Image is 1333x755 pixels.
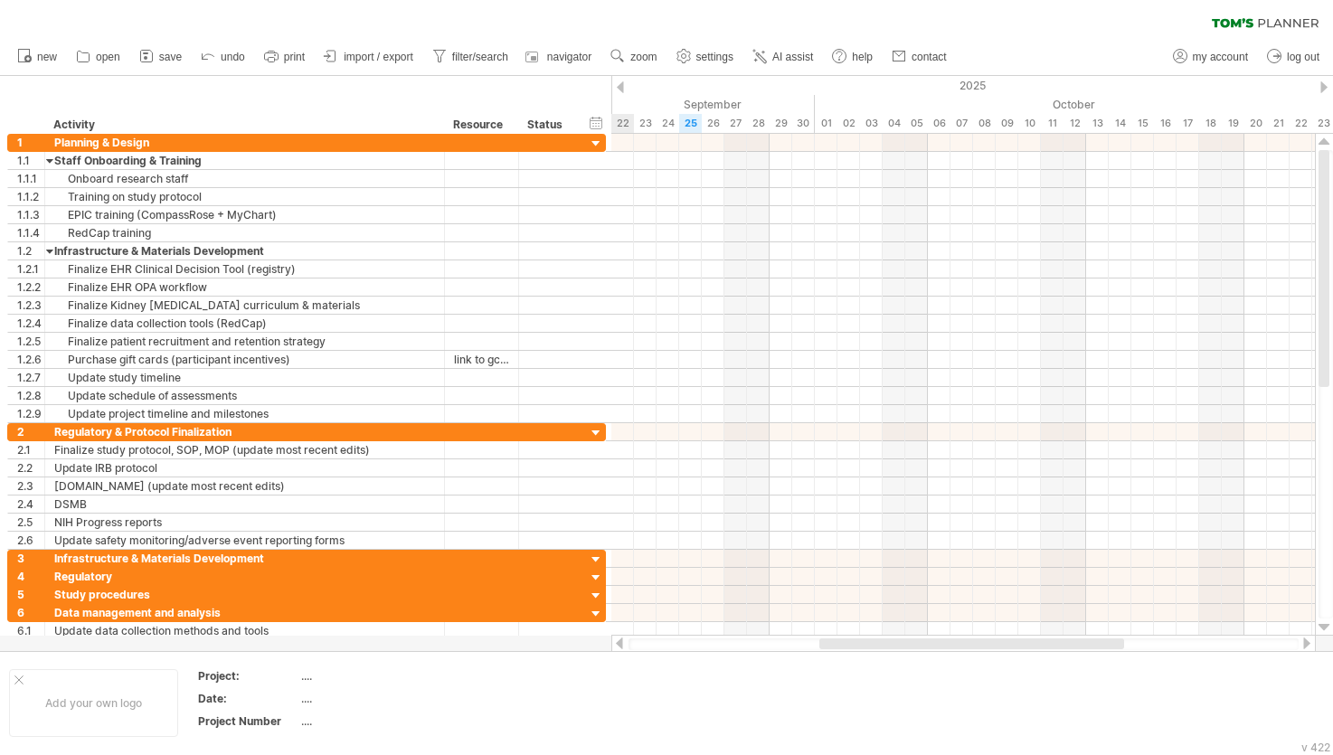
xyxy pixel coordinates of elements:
[54,477,435,495] div: [DOMAIN_NAME] (update most recent edits)
[96,51,120,63] span: open
[54,369,435,386] div: Update study timeline
[452,51,508,63] span: filter/search
[54,405,435,422] div: Update project timeline and milestones
[17,405,44,422] div: 1.2.9
[54,333,435,350] div: Finalize patient recruitment and retention strategy
[17,315,44,332] div: 1.2.4
[54,495,435,513] div: DSMB
[770,114,792,133] div: Monday, 29 September 2025
[17,351,44,368] div: 1.2.6
[887,45,952,69] a: contact
[17,622,44,639] div: 6.1
[54,170,435,187] div: Onboard research staff
[428,45,514,69] a: filter/search
[54,134,435,151] div: Planning & Design
[54,297,435,314] div: Finalize Kidney [MEDICAL_DATA] curriculum & materials
[630,51,657,63] span: zoom
[54,278,435,296] div: Finalize EHR OPA workflow
[17,170,44,187] div: 1.1.1
[17,459,44,477] div: 2.2
[748,45,818,69] a: AI assist
[17,333,44,350] div: 1.2.5
[17,188,44,205] div: 1.1.2
[852,51,873,63] span: help
[950,114,973,133] div: Tuesday, 7 October 2025
[53,116,434,134] div: Activity
[260,45,310,69] a: print
[54,441,435,458] div: Finalize study protocol, SOP, MOP (update most recent edits)
[319,45,419,69] a: import / export
[606,45,662,69] a: zoom
[17,441,44,458] div: 2.1
[1287,51,1319,63] span: log out
[198,713,298,729] div: Project Number
[198,691,298,706] div: Date:
[54,188,435,205] div: Training on study protocol
[54,586,435,603] div: Study procedures
[54,351,435,368] div: Purchase gift cards (participant incentives)
[54,459,435,477] div: Update IRB protocol
[301,691,453,706] div: ....
[198,668,298,684] div: Project:
[1301,741,1330,754] div: v 422
[54,152,435,169] div: Staff Onboarding & Training
[17,260,44,278] div: 1.2.1
[54,260,435,278] div: Finalize EHR Clinical Decision Tool (registry)
[1262,45,1325,69] a: log out
[17,369,44,386] div: 1.2.7
[657,114,679,133] div: Wednesday, 24 September 2025
[1222,114,1244,133] div: Sunday, 19 October 2025
[17,297,44,314] div: 1.2.3
[1290,114,1312,133] div: Wednesday, 22 October 2025
[1154,114,1177,133] div: Thursday, 16 October 2025
[344,51,413,63] span: import / export
[523,45,597,69] a: navigator
[996,114,1018,133] div: Thursday, 9 October 2025
[17,423,44,440] div: 2
[17,242,44,260] div: 1.2
[17,495,44,513] div: 2.4
[1131,114,1154,133] div: Wednesday, 15 October 2025
[54,568,435,585] div: Regulatory
[1064,114,1086,133] div: Sunday, 12 October 2025
[928,114,950,133] div: Monday, 6 October 2025
[453,116,508,134] div: Resource
[672,45,739,69] a: settings
[54,604,435,621] div: Data management and analysis
[9,669,178,737] div: Add your own logo
[883,114,905,133] div: Saturday, 4 October 2025
[1177,114,1199,133] div: Friday, 17 October 2025
[54,423,435,440] div: Regulatory & Protocol Finalization
[54,532,435,549] div: Update safety monitoring/adverse event reporting forms
[17,152,44,169] div: 1.1
[1244,114,1267,133] div: Monday, 20 October 2025
[54,622,435,639] div: Update data collection methods and tools
[17,550,44,567] div: 3
[912,51,947,63] span: contact
[815,114,837,133] div: Wednesday, 1 October 2025
[772,51,813,63] span: AI assist
[17,278,44,296] div: 1.2.2
[196,45,251,69] a: undo
[54,387,435,404] div: Update schedule of assessments
[17,477,44,495] div: 2.3
[1086,114,1109,133] div: Monday, 13 October 2025
[54,206,435,223] div: EPIC training (CompassRose + MyChart)
[611,114,634,133] div: Monday, 22 September 2025
[1193,51,1248,63] span: my account
[696,51,733,63] span: settings
[837,114,860,133] div: Thursday, 2 October 2025
[71,45,126,69] a: open
[527,116,567,134] div: Status
[54,550,435,567] div: Infrastructure & Materials Development
[17,134,44,151] div: 1
[827,45,878,69] a: help
[17,206,44,223] div: 1.1.3
[54,315,435,332] div: Finalize data collection tools (RedCap)
[17,568,44,585] div: 4
[634,114,657,133] div: Tuesday, 23 September 2025
[54,242,435,260] div: Infrastructure & Materials Development
[679,114,702,133] div: Thursday, 25 September 2025
[1041,114,1064,133] div: Saturday, 11 October 2025
[301,668,453,684] div: ....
